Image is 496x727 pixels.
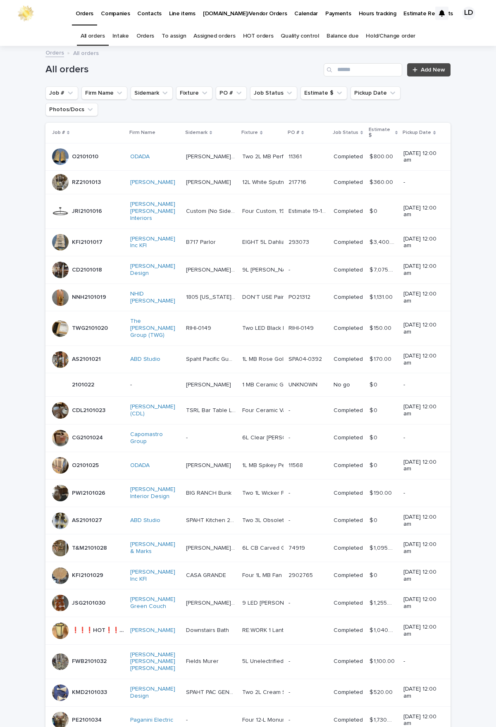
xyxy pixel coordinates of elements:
p: Completed [334,267,363,274]
p: Completed [334,689,363,696]
div: 1L MB Spikey Pendant with Glass Shade ([PERSON_NAME]) [242,462,282,469]
p: Downstairs Bath [186,625,231,634]
a: [PERSON_NAME] [130,179,175,186]
p: [DATE] 12:00 am [403,322,437,336]
a: Balance due [327,26,359,46]
a: Intake [112,26,129,46]
p: - [289,405,292,414]
p: ❗❗❗HOT❗❗❗ PB2101031 [72,625,125,634]
tr: JRI2101016JRI2101016 [PERSON_NAME] [PERSON_NAME] Interiors Custom (No Side Mark indicated)Custom ... [45,194,451,229]
p: [PERSON_NAME] [186,380,233,389]
p: AS2101027 [72,515,104,524]
button: Firm Name [81,86,127,100]
div: Two LED Black Marset Sconces in boxes [242,325,282,332]
a: Hold/Change order [366,26,415,46]
p: Sidemark [185,128,207,137]
p: CASA GRANDE [186,570,228,579]
p: - [289,715,292,724]
span: Add New [421,67,445,73]
p: - [289,488,292,497]
p: - [289,598,292,607]
a: [PERSON_NAME] Design [130,686,179,700]
tr: KMD2101033KMD2101033 [PERSON_NAME] Design SPAHT PAC GENERALSPAHT PAC GENERAL Two 2L Cream Sconces... [45,679,451,707]
p: [DATE] 12:00 am [403,291,437,305]
a: [PERSON_NAME] Inc KFI [130,236,179,250]
p: Pickup Date [403,128,431,137]
a: ODADA [130,153,150,160]
img: 0ffKfDbyRa2Iv8hnaAqg [17,5,35,21]
div: Four Custom, 19 Light, Hoop Fixtures [242,208,282,215]
div: EIGHT 5L Dahlia Sconce [242,239,282,246]
a: Capomastro Group [130,431,179,445]
p: UNKNOWN [289,380,319,389]
tr: FWB2101032FWB2101032 [PERSON_NAME] [PERSON_NAME] [PERSON_NAME] Fields MurerFields Murer 5L Unelec... [45,644,451,679]
a: Paganini Electric [130,717,173,724]
p: 2101022 [72,380,96,389]
p: T&M2101028 [72,543,109,552]
p: 2902765 [289,570,315,579]
p: [DATE] 12:00 am [403,514,437,528]
p: $ 190.00 [370,488,393,497]
p: Completed [334,517,363,524]
a: [PERSON_NAME] Design [130,263,179,277]
a: [PERSON_NAME] Interior Design [130,486,179,500]
div: Two 2L Cream Sconces [242,689,282,696]
p: 293073 [289,237,311,246]
a: [PERSON_NAME] [PERSON_NAME] Interiors [130,201,179,222]
p: $ 1,040.00 [370,625,397,634]
tr: JSG2101030JSG2101030 [PERSON_NAME] Green Couch [PERSON_NAME] Dining Pendant[PERSON_NAME] Dining P... [45,589,451,617]
tr: TWG2101020TWG2101020 The [PERSON_NAME] Group (TWG) RIHI-0149RIHI-0149 Two LED Black Marset Sconce... [45,311,451,346]
p: SPA04-0392 [289,354,324,363]
button: Pickup Date [351,86,401,100]
a: The [PERSON_NAME] Group (TWG) [130,318,179,338]
p: $ 0 [370,570,379,579]
p: $ 520.00 [370,687,394,696]
h1: All orders [45,64,320,76]
tr: ❗❗❗HOT❗❗❗ PB2101031❗❗❗HOT❗❗❗ PB2101031 [PERSON_NAME] Downstairs BathDownstairs Bath RE:WORK 1 Lan... [45,617,451,645]
p: Completed [334,294,363,301]
p: - [186,715,189,724]
p: Completed [334,572,363,579]
p: [PERSON_NAME] [186,460,233,469]
div: RE:WORK 1 Lantern with Custom Craftsman Style Shade, 1 Original Shade [242,627,282,634]
p: [PERSON_NAME] [186,177,233,186]
p: All orders [73,48,99,57]
tr: CDL2101023CDL2101023 [PERSON_NAME] (CDL) TSRL Bar Table LampsTSRL Bar Table Lamps Four Ceramic Va... [45,397,451,424]
p: JSG2101030 [72,598,107,607]
p: - [289,687,292,696]
div: Four 12-L Monumental Lanterns [242,717,282,724]
p: Firm Name [129,128,155,137]
div: Four 1L MB Fan Sconces [242,572,282,579]
tr: O2101010O2101010 ODADA [PERSON_NAME] Downstairs Bath[PERSON_NAME] Downstairs Bath Two 2L MB Perfo... [45,143,451,171]
p: PWI2101026 [72,488,107,497]
tr: KFI2101017KFI2101017 [PERSON_NAME] Inc KFI B717 ParlorB717 Parlor EIGHT 5L Dahlia Sconce 29307329... [45,229,451,256]
p: [DATE] 12:00 am [403,236,437,250]
p: Completed [334,717,363,724]
p: Completed [334,600,363,607]
a: [PERSON_NAME] Green Couch [130,596,179,610]
p: B717 Parlor [186,237,217,246]
div: 12L White Sputnik [242,179,282,186]
p: - [289,656,292,665]
a: [PERSON_NAME] & Marks [130,541,179,555]
a: [PERSON_NAME] [PERSON_NAME] [PERSON_NAME] [130,651,179,672]
p: $ 1,100.00 [370,656,396,665]
p: [DATE] 12:00 am [403,205,437,219]
p: $ 3,400.00 [370,237,397,246]
button: Job # [45,86,78,100]
button: Job Status [250,86,297,100]
p: Completed [334,627,363,634]
tr: PWI2101026PWI2101026 [PERSON_NAME] Interior Design BIG RANCH BunkBIG RANCH Bunk Two 1L Wicker Pen... [45,479,451,507]
a: Orders [45,48,64,57]
div: 1L MB Rose Gold Murano Table Lamp with Bulb and Finial [242,356,282,363]
button: PO # [216,86,247,100]
p: Completed [334,545,363,552]
p: - [289,265,292,274]
p: 1805 Washington Master Dressing [186,292,237,301]
p: SPAHT Kitchen 207 or 209? [186,515,237,524]
a: To assign [162,26,186,46]
a: ABD Studio [130,356,160,363]
p: [DATE] 12:00 am [403,353,437,367]
input: Search [324,63,402,76]
p: [DATE] 12:00 am [403,150,437,164]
